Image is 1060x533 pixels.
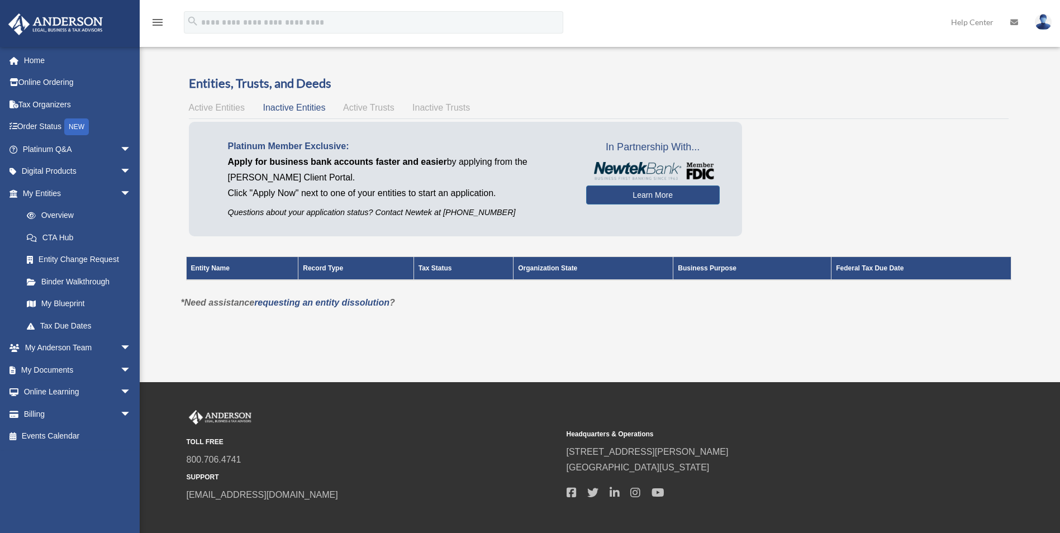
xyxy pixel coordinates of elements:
th: Business Purpose [673,257,831,280]
i: menu [151,16,164,29]
a: My Documentsarrow_drop_down [8,359,148,381]
a: [STREET_ADDRESS][PERSON_NAME] [567,447,729,456]
span: Inactive Trusts [412,103,470,112]
span: arrow_drop_down [120,182,142,205]
a: CTA Hub [16,226,142,249]
a: 800.706.4741 [187,455,241,464]
a: menu [151,20,164,29]
th: Tax Status [413,257,514,280]
a: Tax Due Dates [16,315,142,337]
span: arrow_drop_down [120,403,142,426]
a: My Anderson Teamarrow_drop_down [8,337,148,359]
a: Home [8,49,148,72]
a: [EMAIL_ADDRESS][DOMAIN_NAME] [187,490,338,499]
span: Inactive Entities [263,103,325,112]
a: Tax Organizers [8,93,148,116]
th: Federal Tax Due Date [831,257,1011,280]
h3: Entities, Trusts, and Deeds [189,75,1009,92]
span: In Partnership With... [586,139,720,156]
span: arrow_drop_down [120,160,142,183]
a: Digital Productsarrow_drop_down [8,160,148,183]
div: NEW [64,118,89,135]
p: Platinum Member Exclusive: [228,139,569,154]
img: NewtekBankLogoSM.png [592,162,714,180]
img: User Pic [1035,14,1052,30]
em: *Need assistance ? [181,298,395,307]
span: arrow_drop_down [120,381,142,404]
a: Learn More [586,185,720,204]
img: Anderson Advisors Platinum Portal [187,410,254,425]
a: Binder Walkthrough [16,270,142,293]
small: Headquarters & Operations [567,429,939,440]
span: arrow_drop_down [120,359,142,382]
a: Events Calendar [8,425,148,448]
span: arrow_drop_down [120,138,142,161]
a: [GEOGRAPHIC_DATA][US_STATE] [567,463,710,472]
a: Billingarrow_drop_down [8,403,148,425]
a: Online Ordering [8,72,148,94]
p: Questions about your application status? Contact Newtek at [PHONE_NUMBER] [228,206,569,220]
p: by applying from the [PERSON_NAME] Client Portal. [228,154,569,185]
a: Overview [16,204,137,227]
span: Active Entities [189,103,245,112]
small: TOLL FREE [187,436,559,448]
span: Apply for business bank accounts faster and easier [228,157,447,166]
a: My Entitiesarrow_drop_down [8,182,142,204]
a: My Blueprint [16,293,142,315]
img: Anderson Advisors Platinum Portal [5,13,106,35]
a: Entity Change Request [16,249,142,271]
a: Online Learningarrow_drop_down [8,381,148,403]
span: arrow_drop_down [120,337,142,360]
a: requesting an entity dissolution [254,298,389,307]
p: Click "Apply Now" next to one of your entities to start an application. [228,185,569,201]
th: Entity Name [186,257,298,280]
small: SUPPORT [187,472,559,483]
i: search [187,15,199,27]
th: Record Type [298,257,413,280]
a: Order StatusNEW [8,116,148,139]
th: Organization State [514,257,673,280]
a: Platinum Q&Aarrow_drop_down [8,138,148,160]
span: Active Trusts [343,103,394,112]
